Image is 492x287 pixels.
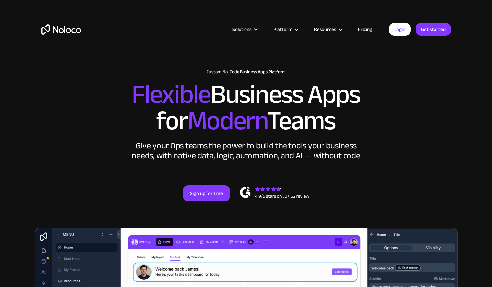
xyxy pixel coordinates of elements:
[232,25,252,34] div: Solutions
[183,185,230,201] a: Sign up for free
[41,81,451,134] h2: Business Apps for Teams
[187,96,267,145] span: Modern
[273,25,292,34] div: Platform
[306,25,350,34] div: Resources
[416,23,451,36] a: Get started
[41,24,81,35] a: home
[265,25,306,34] div: Platform
[41,69,451,75] h1: Custom No-Code Business Apps Platform
[224,25,265,34] div: Solutions
[350,25,381,34] a: Pricing
[314,25,336,34] div: Resources
[132,70,210,119] span: Flexible
[389,23,411,36] a: Login
[131,141,362,161] div: Give your Ops teams the power to build the tools your business needs, with native data, logic, au...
